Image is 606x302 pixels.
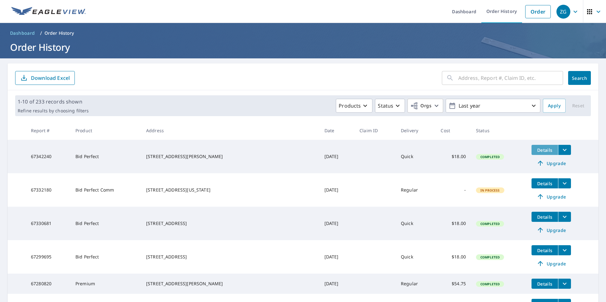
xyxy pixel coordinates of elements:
td: [DATE] [319,207,355,240]
td: Bid Perfect [70,140,141,173]
div: [STREET_ADDRESS][US_STATE] [146,187,314,193]
th: Status [471,121,526,140]
div: ZG [556,5,570,19]
th: Claim ID [354,121,396,140]
h1: Order History [8,41,598,54]
button: detailsBtn-67342240 [532,145,558,155]
span: Upgrade [535,159,567,167]
th: Cost [436,121,471,140]
td: Quick [396,140,436,173]
span: Apply [548,102,561,110]
span: Upgrade [535,226,567,234]
a: Dashboard [8,28,38,38]
td: [DATE] [319,274,355,294]
p: Download Excel [31,74,70,81]
td: [DATE] [319,240,355,274]
p: Refine results by choosing filters [18,108,89,114]
span: Upgrade [535,260,567,267]
button: detailsBtn-67280820 [532,279,558,289]
img: EV Logo [11,7,86,16]
a: Order [525,5,551,18]
span: Search [573,75,586,81]
div: [STREET_ADDRESS][PERSON_NAME] [146,281,314,287]
a: Upgrade [532,258,571,269]
td: Premium [70,274,141,294]
td: Bid Perfect [70,207,141,240]
td: [DATE] [319,173,355,207]
span: Upgrade [535,193,567,200]
nav: breadcrumb [8,28,598,38]
td: $54.75 [436,274,471,294]
td: 67330681 [26,207,70,240]
button: filesDropdownBtn-67332180 [558,178,571,188]
a: Upgrade [532,192,571,202]
div: [STREET_ADDRESS] [146,254,314,260]
td: 67332180 [26,173,70,207]
p: Products [339,102,361,110]
button: Download Excel [15,71,75,85]
td: Regular [396,173,436,207]
span: Details [535,281,554,287]
button: filesDropdownBtn-67330681 [558,212,571,222]
th: Product [70,121,141,140]
span: Completed [477,282,503,286]
th: Delivery [396,121,436,140]
td: 67342240 [26,140,70,173]
button: Last year [446,99,540,113]
td: $18.00 [436,207,471,240]
p: 1-10 of 233 records shown [18,98,89,105]
button: detailsBtn-67330681 [532,212,558,222]
button: filesDropdownBtn-67299695 [558,245,571,255]
span: Dashboard [10,30,35,36]
div: [STREET_ADDRESS][PERSON_NAME] [146,153,314,160]
span: Details [535,147,554,153]
span: Completed [477,222,503,226]
button: Status [375,99,405,113]
span: Completed [477,155,503,159]
button: Search [568,71,591,85]
td: $18.00 [436,140,471,173]
button: filesDropdownBtn-67280820 [558,279,571,289]
input: Address, Report #, Claim ID, etc. [458,69,563,87]
button: filesDropdownBtn-67342240 [558,145,571,155]
td: Quick [396,240,436,274]
td: - [436,173,471,207]
p: Order History [45,30,74,36]
td: 67280820 [26,274,70,294]
button: detailsBtn-67332180 [532,178,558,188]
button: Apply [543,99,566,113]
th: Report # [26,121,70,140]
a: Upgrade [532,225,571,235]
div: [STREET_ADDRESS] [146,220,314,227]
span: Details [535,247,554,253]
button: Orgs [407,99,443,113]
span: In Process [477,188,504,192]
td: [DATE] [319,140,355,173]
button: Products [336,99,372,113]
td: Bid Perfect [70,240,141,274]
td: Bid Perfect Comm [70,173,141,207]
th: Address [141,121,319,140]
button: detailsBtn-67299695 [532,245,558,255]
span: Details [535,214,554,220]
span: Completed [477,255,503,259]
td: 67299695 [26,240,70,274]
li: / [40,29,42,37]
td: Quick [396,207,436,240]
span: Orgs [410,102,431,110]
th: Date [319,121,355,140]
p: Last year [456,100,530,111]
span: Details [535,181,554,187]
td: $18.00 [436,240,471,274]
a: Upgrade [532,158,571,168]
p: Status [378,102,393,110]
td: Regular [396,274,436,294]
